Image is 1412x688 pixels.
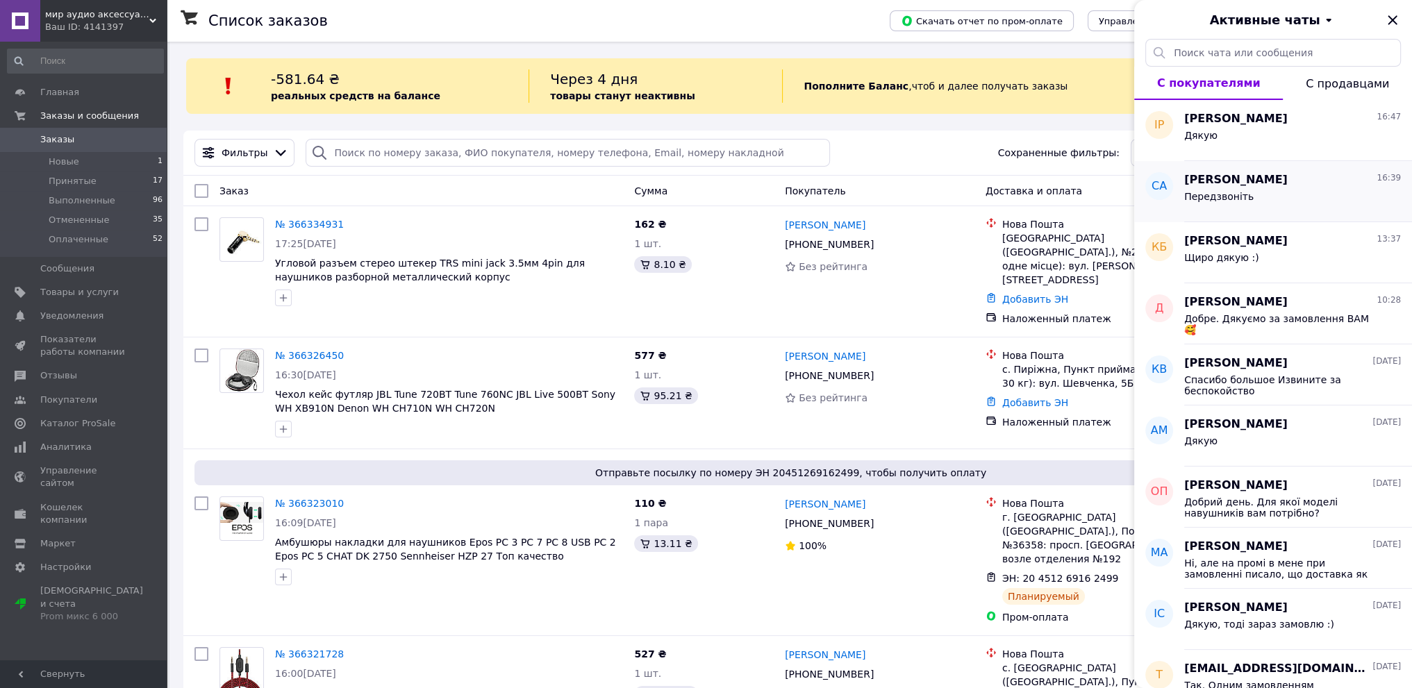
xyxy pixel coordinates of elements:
span: ІР [1154,117,1164,133]
a: № 366334931 [275,219,344,230]
span: Фильтры [222,146,267,160]
div: Нова Пошта [1002,647,1215,661]
span: ОП [1151,484,1168,500]
span: Сообщения [40,262,94,275]
button: Закрыть [1384,12,1401,28]
div: [PHONE_NUMBER] [782,366,877,385]
span: 96 [153,194,163,207]
span: Чехол кейс футляр JBL Tune 720BT Tune 760NC JBL Live 500BT Sony WH XB910N Denon WH CH710N WH CH720N [275,389,615,414]
a: [PERSON_NAME] [785,648,865,662]
div: 95.21 ₴ [634,387,697,404]
a: Добавить ЭН [1002,294,1068,305]
span: 10:28 [1377,294,1401,306]
div: Наложенный платеж [1002,312,1215,326]
span: [PERSON_NAME] [1184,478,1288,494]
span: Управление сайтом [40,464,128,489]
div: [PHONE_NUMBER] [782,514,877,533]
button: С покупателями [1134,67,1283,100]
span: [PERSON_NAME] [1184,600,1288,616]
span: [PERSON_NAME] [1184,233,1288,249]
span: Отправьте посылку по номеру ЭН 20451269162499, чтобы получить оплату [200,466,1381,480]
span: Покупатель [785,185,846,196]
span: Каталог ProSale [40,417,115,430]
span: КБ [1152,240,1167,255]
div: 8.10 ₴ [634,256,691,273]
a: [PERSON_NAME] [785,497,865,511]
span: Д [1155,301,1164,317]
span: Угловой разъем стерео штекер TRS mini jack 3.5мм 4pin для наушников разборной металлический корпус [275,258,585,283]
a: № 366321728 [275,648,344,660]
span: [DATE] [1372,600,1401,612]
span: 17 [153,175,163,187]
span: [PERSON_NAME] [1184,539,1288,555]
span: Товары и услуги [40,286,119,299]
div: , чтоб и далее получать заказы [782,69,1197,103]
span: 35 [153,214,163,226]
div: [PHONE_NUMBER] [782,235,877,254]
span: Заказы [40,133,74,146]
div: [PHONE_NUMBER] [782,664,877,684]
span: 1 пара [634,517,668,528]
b: товары станут неактивны [550,90,695,101]
span: [PERSON_NAME] [1184,111,1288,127]
span: [PERSON_NAME] [1184,355,1288,371]
span: Оплаченные [49,233,108,246]
span: Щиро дякую :) [1184,252,1259,263]
span: 1 [158,156,163,168]
button: Скачать отчет по пром-оплате [890,10,1074,31]
button: КБ[PERSON_NAME]13:37Щиро дякую :) [1134,222,1412,283]
input: Поиск чата или сообщения [1145,39,1401,67]
span: Дякую, тоді зараз замовлю :) [1184,619,1334,630]
h1: Список заказов [208,12,328,29]
span: 1 шт. [634,369,661,380]
button: Управление статусами [1088,10,1219,31]
span: Главная [40,86,79,99]
span: С продавцами [1306,77,1389,90]
span: Маркет [40,537,76,550]
button: КВ[PERSON_NAME][DATE]Спасибо большое Извините за беспокойство [1134,344,1412,405]
button: ІР[PERSON_NAME]16:47Дякую [1134,100,1412,161]
a: Амбушюры накладки для наушников Epos PC 3 PC 7 PC 8 USB PC 2 Epos PC 5 CHAT DK 2750 Sennheiser HZ... [275,537,616,562]
span: [PERSON_NAME] [1184,417,1288,433]
span: Новые [49,156,79,168]
span: [PERSON_NAME] [1184,172,1288,188]
span: Принятые [49,175,97,187]
span: Спасибо большое Извините за беспокойство [1184,374,1381,396]
span: 527 ₴ [634,648,666,660]
a: Фото товару [219,217,264,262]
span: -581.64 ₴ [271,71,340,87]
div: г. [GEOGRAPHIC_DATA] ([GEOGRAPHIC_DATA].), Почтомат №36358: просп. [GEOGRAPHIC_DATA], 10, возле о... [1002,510,1215,566]
span: 16:09[DATE] [275,517,336,528]
b: Пополните Баланс [804,81,908,92]
a: № 366323010 [275,498,344,509]
span: Без рейтинга [799,261,867,272]
div: Нова Пошта [1002,496,1215,510]
span: С покупателями [1157,76,1261,90]
span: [DATE] [1372,478,1401,489]
span: Дякую [1184,435,1218,446]
span: Сумма [634,185,667,196]
span: t [1156,667,1163,683]
span: Активные чаты [1210,11,1320,29]
div: Планируемый [1002,588,1085,605]
span: [PERSON_NAME] [1184,294,1288,310]
span: [DEMOGRAPHIC_DATA] и счета [40,585,143,623]
a: Добавить ЭН [1002,397,1068,408]
span: Скачать отчет по пром-оплате [901,15,1063,27]
span: Аналитика [40,441,92,453]
span: 52 [153,233,163,246]
span: Без рейтинга [799,392,867,403]
span: Отзывы [40,369,77,382]
span: мир аудио аксессуаров [45,8,149,21]
div: Нова Пошта [1002,217,1215,231]
button: ОП[PERSON_NAME][DATE]Добрий день. Для якої моделі навушників вам потрібно? [1134,467,1412,528]
span: [EMAIL_ADDRESS][DOMAIN_NAME] [1184,661,1370,677]
span: 13:37 [1377,233,1401,245]
div: Наложенный платеж [1002,415,1215,429]
span: 577 ₴ [634,350,666,361]
button: Д[PERSON_NAME]10:28Добре. Дякуємо за замовлення ВАМ 🥰 [1134,283,1412,344]
span: 16:00[DATE] [275,668,336,679]
span: 16:39 [1377,172,1401,184]
span: [DATE] [1372,417,1401,428]
span: Выполненные [49,194,115,207]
